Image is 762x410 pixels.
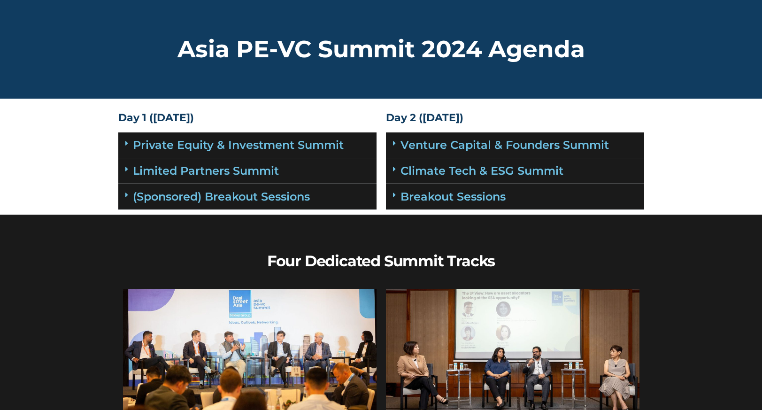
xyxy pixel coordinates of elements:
[400,138,609,152] a: Venture Capital & Founders​ Summit
[133,190,310,203] a: (Sponsored) Breakout Sessions
[400,190,506,203] a: Breakout Sessions
[118,38,644,61] h2: Asia PE-VC Summit 2024 Agenda
[386,113,644,123] h4: Day 2 ([DATE])
[267,252,495,270] b: Four Dedicated Summit Tracks
[400,164,563,178] a: Climate Tech & ESG Summit
[118,113,377,123] h4: Day 1 ([DATE])
[133,138,344,152] a: Private Equity & Investment Summit
[133,164,279,178] a: Limited Partners Summit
